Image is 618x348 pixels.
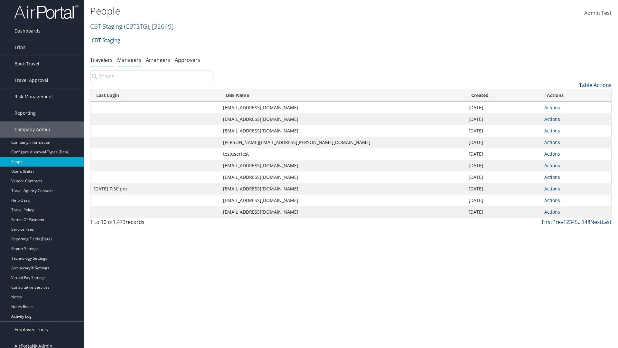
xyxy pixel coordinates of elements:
td: [EMAIL_ADDRESS][DOMAIN_NAME] [220,183,465,195]
td: [DATE] [465,125,541,137]
span: Reporting [14,105,36,121]
a: Admin Test [584,3,612,23]
td: [DATE] [465,195,541,206]
td: [DATE] [465,113,541,125]
span: Employee Tools [14,322,48,338]
td: [DATE] [465,171,541,183]
a: Actions [544,209,560,215]
span: … [578,218,582,226]
a: CBT Staging [90,22,173,31]
td: [DATE] [465,160,541,171]
span: Travel Approval [14,72,48,88]
th: Created: activate to sort column ascending [465,89,541,102]
a: 3 [569,218,572,226]
td: testusertest [220,148,465,160]
td: [DATE] [465,183,541,195]
a: Actions [544,151,560,157]
th: Last Login: activate to sort column ascending [90,89,220,102]
a: Prev [552,218,563,226]
a: Arrangers [146,56,170,63]
td: [EMAIL_ADDRESS][DOMAIN_NAME] [220,160,465,171]
a: Travelers [90,56,113,63]
span: Admin Test [584,9,612,16]
img: airportal-logo.png [14,4,79,19]
td: [EMAIL_ADDRESS][DOMAIN_NAME] [220,206,465,218]
span: Book Travel [14,56,39,72]
a: 2 [566,218,569,226]
a: 148 [582,218,590,226]
a: First [542,218,552,226]
td: [EMAIL_ADDRESS][DOMAIN_NAME] [220,195,465,206]
a: 1 [563,218,566,226]
a: Actions [544,186,560,192]
td: [EMAIL_ADDRESS][DOMAIN_NAME] [220,113,465,125]
span: 1,473 [113,218,126,226]
span: Company Admin [14,121,50,138]
td: [DATE] [465,102,541,113]
td: [EMAIL_ADDRESS][DOMAIN_NAME] [220,102,465,113]
h1: People [90,4,438,18]
a: Next [590,218,602,226]
a: Actions [544,116,560,122]
th: Actions [541,89,611,102]
a: Managers [117,56,141,63]
span: Risk Management [14,89,53,105]
a: Actions [544,197,560,203]
a: Approvers [175,56,200,63]
a: Actions [544,104,560,111]
a: Actions [544,174,560,180]
a: Actions [544,139,560,145]
td: [PERSON_NAME][EMAIL_ADDRESS][PERSON_NAME][DOMAIN_NAME] [220,137,465,148]
a: 5 [575,218,578,226]
a: Last [602,218,612,226]
input: Search [90,71,213,82]
a: Actions [544,162,560,169]
td: [DATE] [465,206,541,218]
a: CBT Staging [92,34,120,47]
a: Actions [544,128,560,134]
td: [DATE] 7:50 pm [90,183,220,195]
span: Dashboards [14,23,41,39]
td: [DATE] [465,137,541,148]
td: [EMAIL_ADDRESS][DOMAIN_NAME] [220,171,465,183]
td: [DATE] [465,148,541,160]
a: 4 [572,218,575,226]
span: , [ 32649 ] [149,22,173,31]
span: Trips [14,39,25,55]
span: ( CBTSTG ) [124,22,149,31]
th: OBE Name: activate to sort column ascending [220,89,465,102]
a: Table Actions [579,82,612,89]
div: 1 to 10 of records [90,218,213,229]
td: [EMAIL_ADDRESS][DOMAIN_NAME] [220,125,465,137]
